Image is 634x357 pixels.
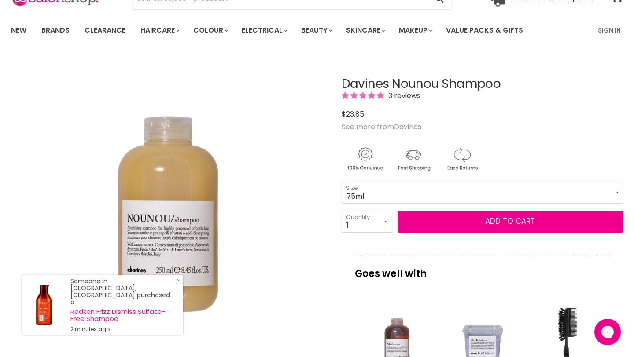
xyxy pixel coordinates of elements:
a: Makeup [392,21,438,40]
span: $23.85 [342,109,364,119]
select: Quantity [342,211,392,233]
img: returns.gif [439,146,485,172]
small: 2 minutes ago [70,326,174,333]
p: Goes well with [355,255,610,284]
img: shipping.gif [390,146,437,172]
a: Clearance [78,21,132,40]
a: Colour [187,21,233,40]
a: Skincare [339,21,391,40]
a: Davines [394,122,421,132]
h1: Davines Nounou Shampoo [342,77,623,91]
span: 3 reviews [386,91,420,101]
a: Visit product page [22,275,66,335]
span: 5.00 stars [342,91,386,101]
a: Electrical [235,21,293,40]
a: Brands [35,21,76,40]
iframe: Gorgias live chat messenger [590,316,625,348]
img: genuine.gif [342,146,388,172]
button: Add to cart [398,211,623,233]
span: Add to cart [485,216,535,226]
ul: Main menu [4,18,561,43]
div: Someone in [GEOGRAPHIC_DATA], [GEOGRAPHIC_DATA] purchased a [70,277,174,333]
a: New [4,21,33,40]
a: Beauty [295,21,338,40]
a: Redken Frizz Dismiss Sulfate-Free Shampoo [70,308,174,322]
a: Value Packs & Gifts [439,21,530,40]
a: Sign In [593,21,626,40]
span: See more from [342,122,421,132]
svg: Close Icon [176,277,181,283]
a: Close Notification [172,277,181,286]
a: Haircare [134,21,185,40]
